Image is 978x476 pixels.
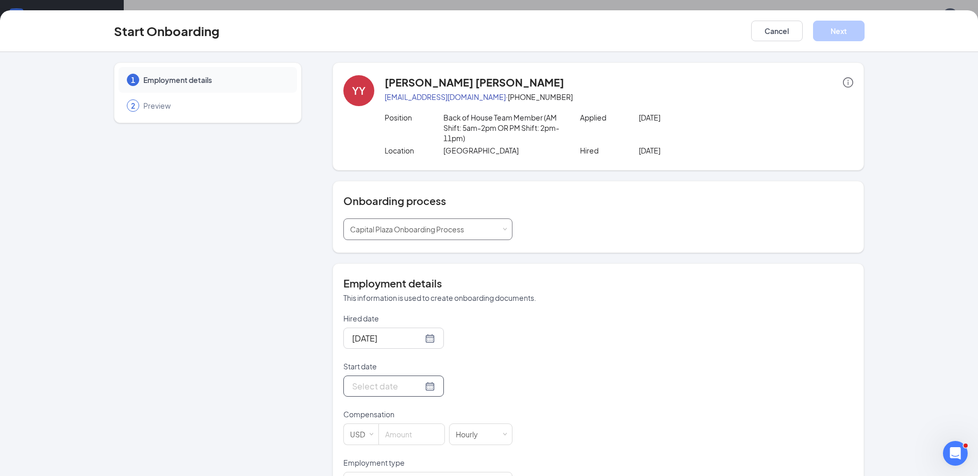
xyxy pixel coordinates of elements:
[352,83,366,98] div: YY
[639,145,756,156] p: [DATE]
[343,457,512,468] p: Employment type
[343,313,512,324] p: Hired date
[843,77,853,88] span: info-circle
[443,112,560,143] p: Back of House Team Member (AM Shift: 5am-2pm OR PM Shift: 2pm-11pm)
[385,112,443,123] p: Position
[343,361,512,371] p: Start date
[580,112,639,123] p: Applied
[350,424,372,445] div: USD
[379,424,444,445] input: Amount
[131,100,135,111] span: 2
[352,380,423,393] input: Select date
[580,145,639,156] p: Hired
[639,112,756,123] p: [DATE]
[343,276,853,291] h4: Employment details
[131,75,135,85] span: 1
[143,100,287,111] span: Preview
[143,75,287,85] span: Employment details
[343,194,853,208] h4: Onboarding process
[352,332,423,345] input: Sep 16, 2025
[456,424,485,445] div: Hourly
[751,21,803,41] button: Cancel
[343,409,512,419] p: Compensation
[385,92,853,102] p: · [PHONE_NUMBER]
[350,225,464,234] span: Capital Plaza Onboarding Process
[343,293,853,303] p: This information is used to create onboarding documents.
[443,145,560,156] p: [GEOGRAPHIC_DATA]
[943,441,968,466] iframe: Intercom live chat
[813,21,865,41] button: Next
[385,92,506,101] a: [EMAIL_ADDRESS][DOMAIN_NAME]
[385,75,564,90] h4: [PERSON_NAME] [PERSON_NAME]
[350,219,471,240] div: [object Object]
[114,22,220,40] h3: Start Onboarding
[385,145,443,156] p: Location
